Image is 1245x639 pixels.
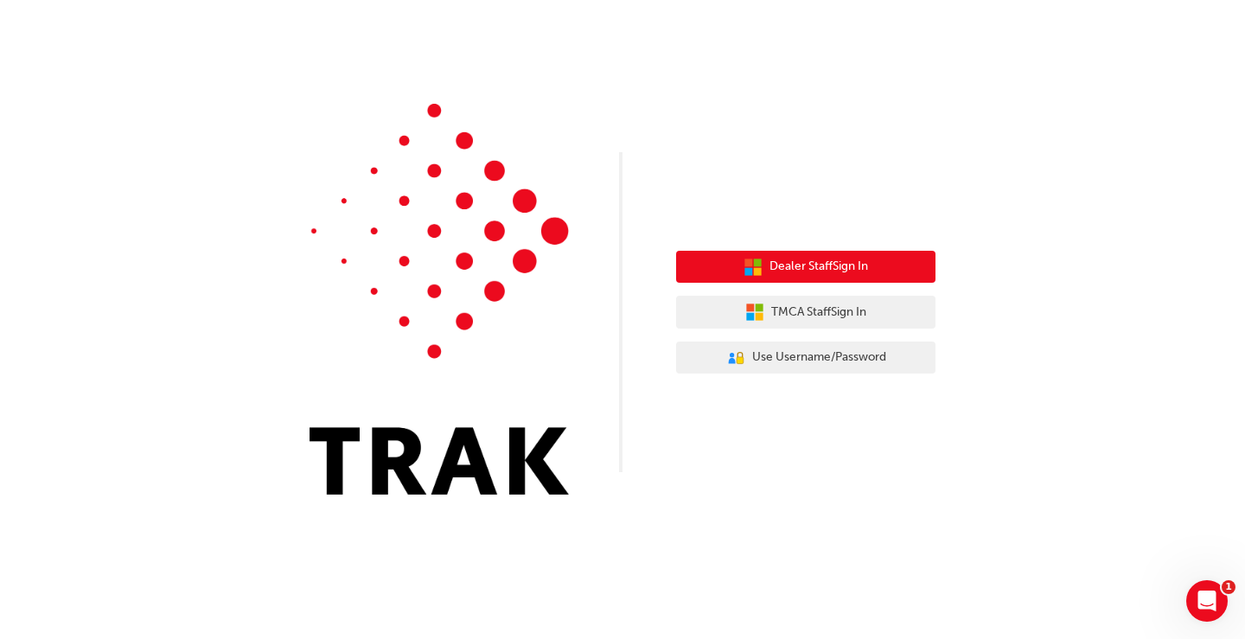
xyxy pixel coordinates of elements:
span: Dealer Staff Sign In [769,257,868,277]
iframe: Intercom live chat [1186,580,1228,622]
span: TMCA Staff Sign In [771,303,866,323]
button: Use Username/Password [676,342,935,374]
img: Trak [310,104,569,495]
button: TMCA StaffSign In [676,296,935,329]
button: Dealer StaffSign In [676,251,935,284]
span: 1 [1222,580,1235,594]
span: Use Username/Password [752,348,886,367]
